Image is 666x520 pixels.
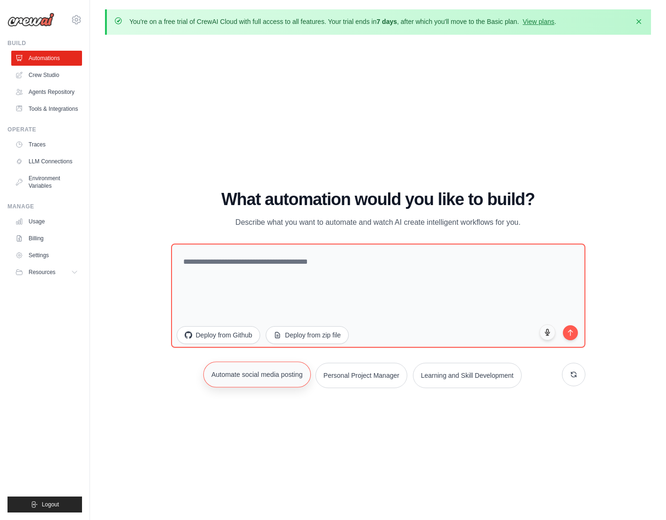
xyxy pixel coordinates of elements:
a: Billing [11,231,82,246]
button: Logout [7,497,82,512]
a: Settings [11,248,82,263]
h1: What automation would you like to build? [171,190,585,209]
strong: 7 days [376,18,397,25]
button: Resources [11,265,82,280]
p: You're on a free trial of CrewAI Cloud with full access to all features. Your trial ends in , aft... [129,17,556,26]
img: Logo [7,13,54,27]
a: Automations [11,51,82,66]
iframe: Chat Widget [619,475,666,520]
button: Deploy from Github [177,326,261,344]
div: Build [7,39,82,47]
button: Personal Project Manager [315,363,407,388]
a: Traces [11,137,82,152]
a: LLM Connections [11,154,82,169]
button: Automate social media posting [203,361,311,387]
span: Resources [29,268,55,276]
a: Tools & Integrations [11,101,82,116]
div: Manage [7,203,82,210]
div: Operate [7,126,82,133]
a: Usage [11,214,82,229]
span: Logout [42,501,59,508]
button: Deploy from zip file [266,326,349,344]
a: Crew Studio [11,68,82,83]
p: Describe what you want to automate and watch AI create intelligent workflows for you. [221,216,536,229]
a: Agents Repository [11,84,82,99]
a: View plans [523,18,554,25]
a: Environment Variables [11,171,82,193]
button: Learning and Skill Development [413,363,522,388]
